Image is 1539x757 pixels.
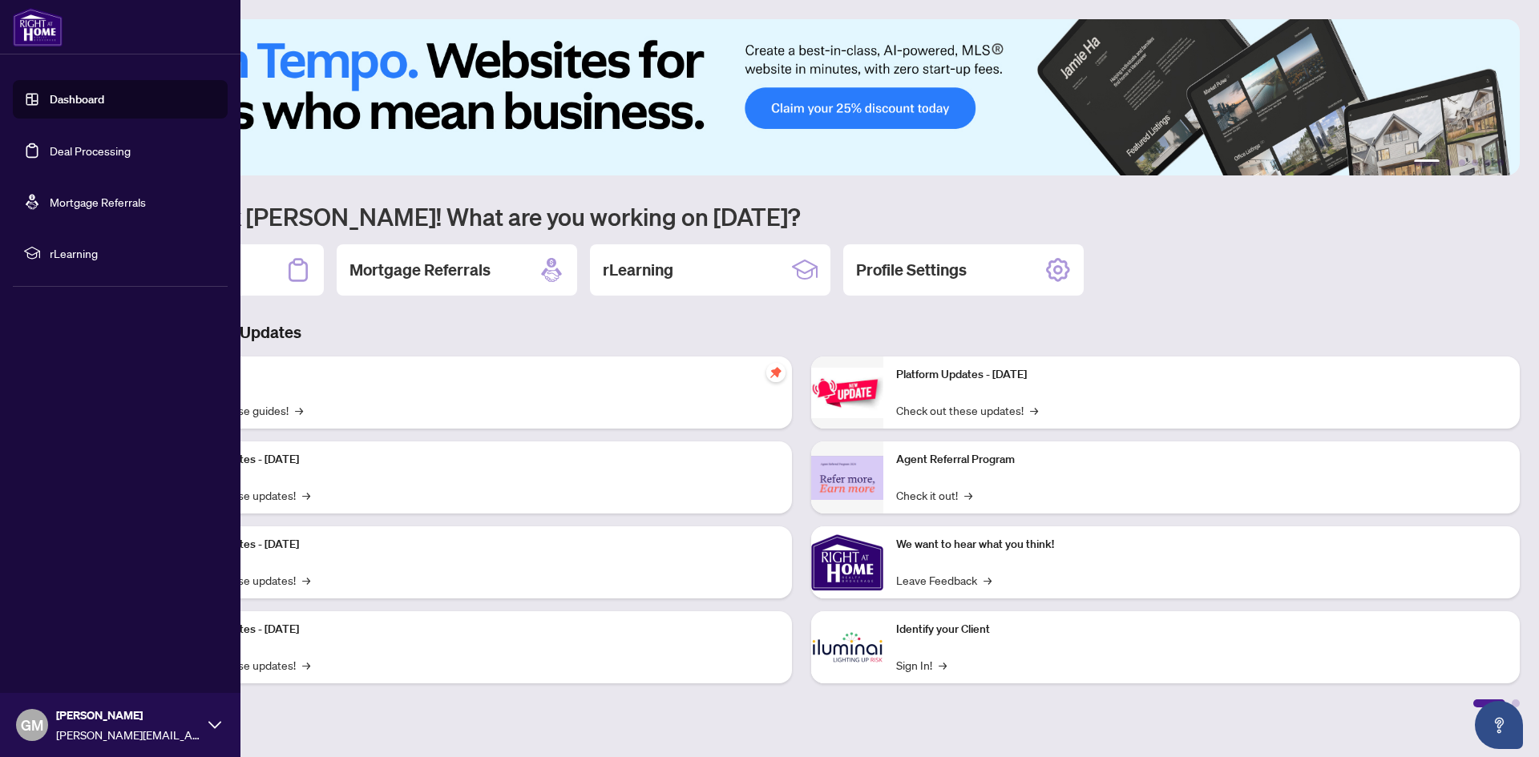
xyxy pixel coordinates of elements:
[302,571,310,589] span: →
[168,536,779,554] p: Platform Updates - [DATE]
[896,486,972,504] a: Check it out!→
[1497,159,1504,166] button: 6
[50,195,146,209] a: Mortgage Referrals
[50,143,131,158] a: Deal Processing
[766,363,786,382] span: pushpin
[896,656,947,674] a: Sign In!→
[1459,159,1465,166] button: 3
[1414,159,1440,166] button: 1
[1472,159,1478,166] button: 4
[50,244,216,262] span: rLearning
[811,611,883,683] img: Identify your Client
[811,456,883,500] img: Agent Referral Program
[939,656,947,674] span: →
[168,621,779,638] p: Platform Updates - [DATE]
[896,451,1507,469] p: Agent Referral Program
[984,571,992,589] span: →
[896,536,1507,554] p: We want to hear what you think!
[83,201,1520,232] h1: Welcome back [PERSON_NAME]! What are you working on [DATE]?
[896,401,1038,419] a: Check out these updates!→
[1484,159,1491,166] button: 5
[302,656,310,674] span: →
[896,571,992,589] a: Leave Feedback→
[295,401,303,419] span: →
[811,368,883,418] img: Platform Updates - June 23, 2025
[56,726,200,743] span: [PERSON_NAME][EMAIL_ADDRESS][PERSON_NAME][DOMAIN_NAME]
[56,707,200,724] span: [PERSON_NAME]
[83,321,1520,344] h3: Brokerage & Industry Updates
[1030,401,1038,419] span: →
[964,486,972,504] span: →
[21,714,43,736] span: GM
[83,19,1520,175] img: Slide 0
[1446,159,1452,166] button: 2
[896,621,1507,638] p: Identify your Client
[168,366,779,384] p: Self-Help
[302,486,310,504] span: →
[349,259,491,281] h2: Mortgage Referrals
[13,8,63,46] img: logo
[1475,701,1523,749] button: Open asap
[50,92,104,107] a: Dashboard
[603,259,673,281] h2: rLearning
[896,366,1507,384] p: Platform Updates - [DATE]
[856,259,967,281] h2: Profile Settings
[168,451,779,469] p: Platform Updates - [DATE]
[811,526,883,598] img: We want to hear what you think!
